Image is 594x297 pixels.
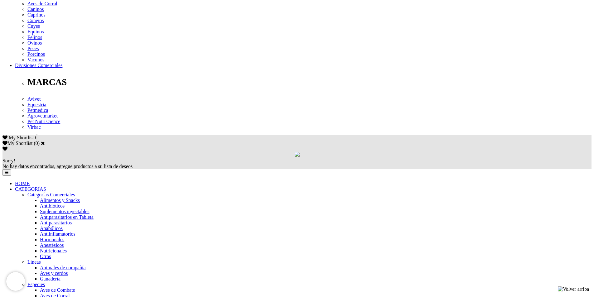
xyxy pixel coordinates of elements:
a: Felinos [27,35,42,40]
span: Sorry! [2,158,15,163]
a: Ovinos [27,40,42,46]
a: Caprinos [27,12,46,17]
a: Antiparasitarios [40,220,72,225]
a: Antiinflamatorios [40,231,75,237]
a: Aves de Corral [27,1,57,6]
a: Equinos [27,29,44,34]
a: Aves de Combate [40,287,75,293]
a: HOME [15,181,30,186]
a: Avivet [27,96,41,102]
a: Porcinos [27,51,45,57]
iframe: Brevo live chat [6,272,25,291]
span: ( ) [34,141,40,146]
button: ☰ [2,169,11,176]
a: Antibióticos [40,203,65,208]
a: Virbac [27,124,41,130]
a: Anabólicos [40,226,63,231]
a: Alimentos y Snacks [40,198,80,203]
img: loading.gif [295,152,300,157]
a: Especies [27,282,45,287]
a: Cuyes [27,23,40,29]
a: Aves y cerdos [40,271,68,276]
a: Peces [27,46,39,51]
a: Animales de compañía [40,265,86,270]
span: My Shortlist [9,135,34,140]
a: Nutricionales [40,248,67,253]
a: Petmedica [27,108,48,113]
a: Líneas [27,259,41,265]
a: Caninos [27,7,44,12]
span: 0 [35,135,37,140]
a: CATEGORÍAS [15,186,46,192]
a: Suplementos inyectables [40,209,89,214]
a: Divisiones Comerciales [15,63,62,68]
a: Pet Nutriscience [27,119,60,124]
p: MARCAS [27,77,592,87]
a: Hormonales [40,237,64,242]
img: Volver arriba [558,286,589,292]
a: Cerrar [41,141,45,146]
label: 0 [36,141,38,146]
a: Conejos [27,18,44,23]
a: Anestésicos [40,242,64,248]
a: Categorías Comerciales [27,192,75,197]
a: Antiparasitarios en Tableta [40,214,94,220]
a: Equestria [27,102,46,107]
a: Ganadería [40,276,60,281]
a: Vacunos [27,57,44,62]
div: No hay datos encontrados, agregue productos a su lista de deseos [2,158,592,169]
a: Otros [40,254,51,259]
a: Agrovetmarket [27,113,58,118]
label: My Shortlist [2,141,32,146]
